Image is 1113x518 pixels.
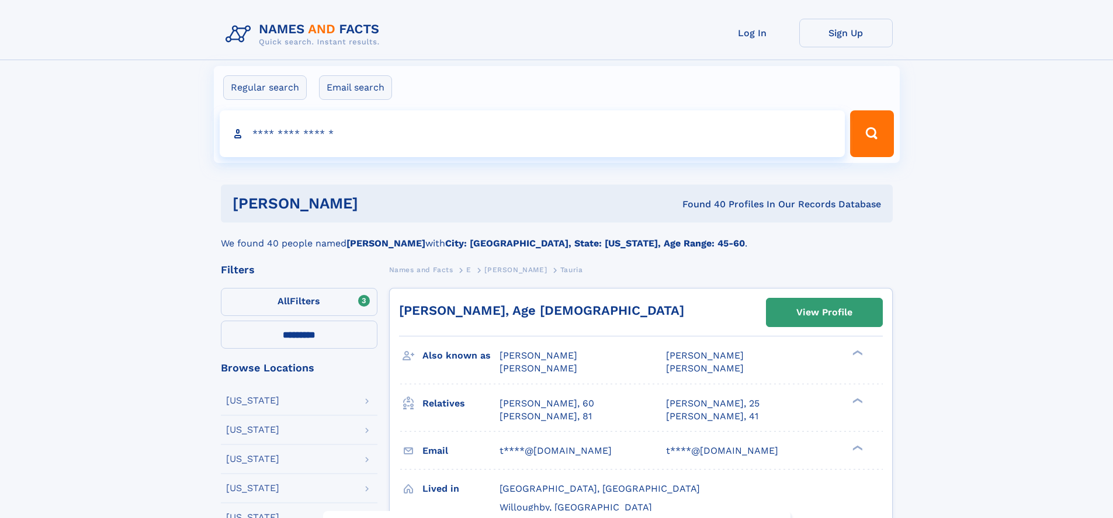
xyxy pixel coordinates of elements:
[233,196,521,211] h1: [PERSON_NAME]
[226,454,279,464] div: [US_STATE]
[466,262,471,277] a: E
[666,410,758,423] a: [PERSON_NAME], 41
[422,441,500,461] h3: Email
[346,238,425,249] b: [PERSON_NAME]
[500,483,700,494] span: [GEOGRAPHIC_DATA], [GEOGRAPHIC_DATA]
[221,19,389,50] img: Logo Names and Facts
[445,238,745,249] b: City: [GEOGRAPHIC_DATA], State: [US_STATE], Age Range: 45-60
[500,350,577,361] span: [PERSON_NAME]
[500,410,592,423] a: [PERSON_NAME], 81
[226,484,279,493] div: [US_STATE]
[278,295,290,307] span: All
[500,397,594,410] a: [PERSON_NAME], 60
[666,363,744,374] span: [PERSON_NAME]
[484,266,547,274] span: [PERSON_NAME]
[500,363,577,374] span: [PERSON_NAME]
[422,479,500,499] h3: Lived in
[500,502,652,513] span: Willoughby, [GEOGRAPHIC_DATA]
[221,223,893,251] div: We found 40 people named with .
[422,394,500,413] h3: Relatives
[799,19,893,47] a: Sign Up
[389,262,453,277] a: Names and Facts
[850,397,864,404] div: ❯
[850,110,893,157] button: Search Button
[850,349,864,357] div: ❯
[399,303,684,318] a: [PERSON_NAME], Age [DEMOGRAPHIC_DATA]
[666,350,744,361] span: [PERSON_NAME]
[706,19,799,47] a: Log In
[484,262,547,277] a: [PERSON_NAME]
[767,298,882,326] a: View Profile
[221,265,377,275] div: Filters
[666,397,760,410] a: [PERSON_NAME], 25
[796,299,852,326] div: View Profile
[560,266,583,274] span: Tauria
[220,110,845,157] input: search input
[319,75,392,100] label: Email search
[223,75,307,100] label: Regular search
[221,363,377,373] div: Browse Locations
[466,266,471,274] span: E
[226,425,279,434] div: [US_STATE]
[850,444,864,451] div: ❯
[226,396,279,405] div: [US_STATE]
[520,198,881,211] div: Found 40 Profiles In Our Records Database
[422,346,500,366] h3: Also known as
[221,288,377,316] label: Filters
